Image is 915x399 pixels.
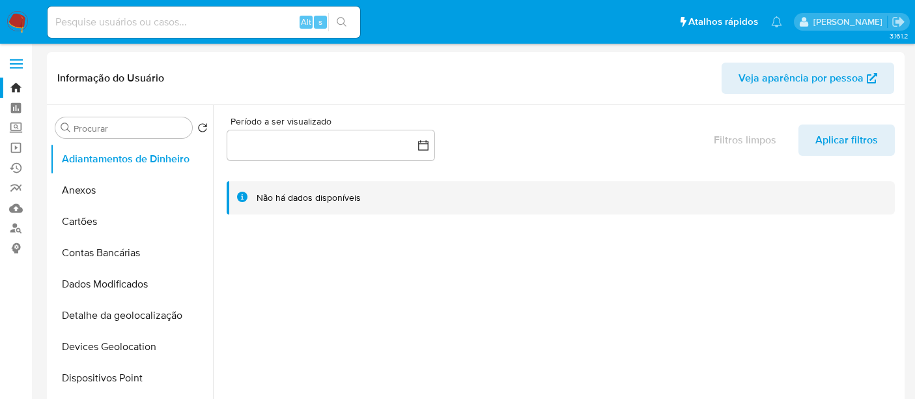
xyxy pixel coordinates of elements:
button: search-icon [328,13,355,31]
button: Procurar [61,123,71,133]
button: Cartões [50,206,213,237]
button: Dispositivos Point [50,362,213,394]
input: Pesquise usuários ou casos... [48,14,360,31]
button: Contas Bancárias [50,237,213,269]
button: Dados Modificados [50,269,213,300]
button: Adiantamentos de Dinheiro [50,143,213,175]
a: Sair [892,15,905,29]
input: Procurar [74,123,187,134]
a: Notificações [771,16,782,27]
span: Atalhos rápidos [688,15,758,29]
span: Veja aparência por pessoa [739,63,864,94]
button: Anexos [50,175,213,206]
h1: Informação do Usuário [57,72,164,85]
p: renato.lopes@mercadopago.com.br [813,16,887,28]
span: s [318,16,322,28]
button: Veja aparência por pessoa [722,63,894,94]
button: Retornar ao pedido padrão [197,123,208,137]
span: Alt [301,16,311,28]
button: Devices Geolocation [50,331,213,362]
button: Detalhe da geolocalização [50,300,213,331]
